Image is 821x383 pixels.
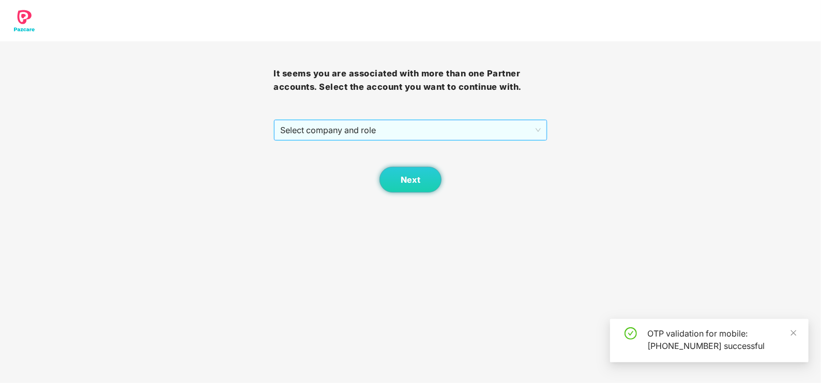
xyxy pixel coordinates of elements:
button: Next [379,167,442,193]
h3: It seems you are associated with more than one Partner accounts. Select the account you want to c... [273,67,547,93]
span: Next [401,175,420,185]
span: Select company and role [280,120,540,140]
span: check-circle [625,327,637,340]
span: close [790,329,797,337]
div: OTP validation for mobile: [PHONE_NUMBER] successful [647,327,796,352]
